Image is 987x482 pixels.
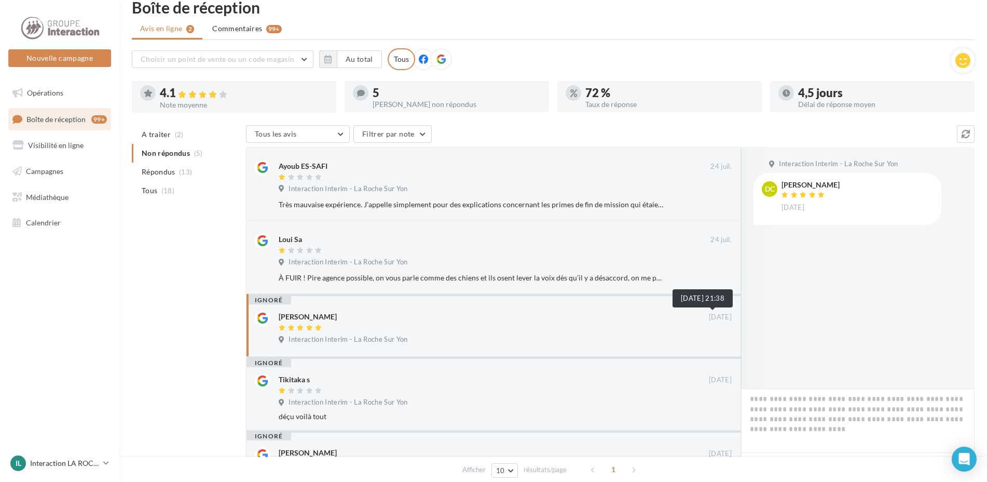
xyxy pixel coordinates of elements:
[26,114,86,123] span: Boîte de réception
[710,162,732,171] span: 24 juil.
[709,376,732,385] span: [DATE]
[353,125,432,143] button: Filtrer par note
[6,108,113,130] a: Boîte de réception99+
[289,184,407,194] span: Interaction Interim - La Roche Sur Yon
[524,465,567,475] span: résultats/page
[246,296,291,304] div: ignoré
[6,160,113,182] a: Campagnes
[585,87,753,99] div: 72 %
[6,135,113,156] a: Visibilité en ligne
[16,458,21,468] span: IL
[212,23,262,34] span: Commentaires
[373,87,541,99] div: 5
[6,82,113,104] a: Opérations
[710,235,732,245] span: 24 juil.
[161,186,174,195] span: (18)
[279,312,337,322] div: [PERSON_NAME]
[160,87,328,99] div: 4.1
[279,374,310,385] div: Tikitaka s
[462,465,486,475] span: Afficher
[337,50,382,68] button: Au total
[91,115,107,124] div: 99+
[26,192,68,201] span: Médiathèque
[160,101,328,109] div: Note moyenne
[142,185,157,196] span: Tous
[673,289,733,307] div: [DATE] 21:38
[26,167,63,176] span: Campagnes
[765,184,775,194] span: DC
[279,234,302,245] div: Loui Sa
[132,50,313,68] button: Choisir un point de vente ou un code magasin
[289,335,407,344] span: Interaction Interim - La Roche Sur Yon
[709,449,732,459] span: [DATE]
[279,448,337,458] div: [PERSON_NAME]
[319,50,382,68] button: Au total
[388,48,415,70] div: Tous
[246,432,291,440] div: ignoré
[246,125,350,143] button: Tous les avis
[175,130,184,139] span: (2)
[585,101,753,108] div: Taux de réponse
[496,466,505,475] span: 10
[952,447,977,472] div: Open Intercom Messenger
[255,129,297,138] span: Tous les avis
[779,159,898,169] span: Interaction Interim - La Roche Sur Yon
[279,411,732,422] div: déçu voilà tout
[605,461,622,478] span: 1
[289,398,407,407] span: Interaction Interim - La Roche Sur Yon
[373,101,541,108] div: [PERSON_NAME] non répondus
[27,88,63,97] span: Opérations
[26,218,61,227] span: Calendrier
[279,273,664,283] div: À FUIR ! Pire agence possible, on vous parle comme des chiens et ils osent lever la voix dès qu’i...
[266,25,282,33] div: 99+
[279,199,664,210] div: Très mauvaise expérience. J’appelle simplement pour des explications concernant les primes de fin...
[6,212,113,234] a: Calendrier
[8,49,111,67] button: Nouvelle campagne
[782,181,840,189] div: [PERSON_NAME]
[142,129,171,140] span: A traiter
[782,203,804,212] span: [DATE]
[798,101,966,108] div: Délai de réponse moyen
[142,167,175,177] span: Répondus
[279,161,327,171] div: Ayoub ES-SAFI
[709,313,732,322] span: [DATE]
[491,463,518,478] button: 10
[289,258,407,267] span: Interaction Interim - La Roche Sur Yon
[8,453,111,473] a: IL Interaction LA ROCHE SUR YON
[141,55,294,63] span: Choisir un point de vente ou un code magasin
[6,186,113,208] a: Médiathèque
[30,458,99,468] p: Interaction LA ROCHE SUR YON
[798,87,966,99] div: 4,5 jours
[179,168,192,176] span: (13)
[246,359,291,367] div: ignoré
[28,141,84,150] span: Visibilité en ligne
